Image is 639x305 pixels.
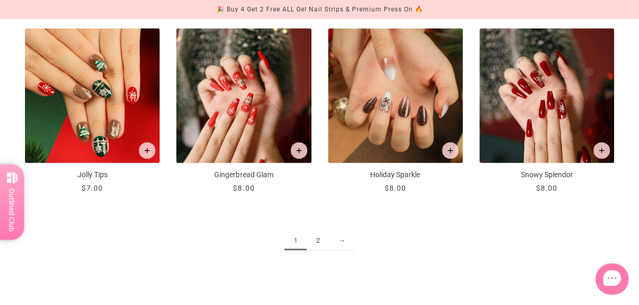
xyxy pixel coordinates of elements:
div: $8.00 [536,183,557,194]
button: Add to cart [291,142,307,159]
p: Jolly Tips [25,169,160,180]
a: Jolly Tips [25,29,160,194]
img: snowy-splendor-press-on-manicure_700x.jpg [479,29,614,163]
button: Add to cart [593,142,610,159]
a: Holiday Sparkle [328,29,463,194]
p: Gingerbread Glam [176,169,311,180]
div: $8.00 [233,183,254,194]
img: gingerbread-glam-press-on-manicure_700x.jpg [176,29,311,163]
div: 🎉 Buy 4 Get 2 Free ALL Gel Nail Strips & Premium Press On 🔥 [216,4,423,15]
button: Add to cart [139,142,155,159]
div: $7.00 [82,183,103,194]
a: Gingerbread Glam [176,29,311,194]
a: Snowy Splendor [479,29,614,194]
a: → [329,231,355,250]
span: 1 [284,231,307,250]
button: Add to cart [442,142,459,159]
p: Snowy Splendor [479,169,614,180]
p: Holiday Sparkle [328,169,463,180]
a: 2 [307,231,329,250]
div: $8.00 [385,183,406,194]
